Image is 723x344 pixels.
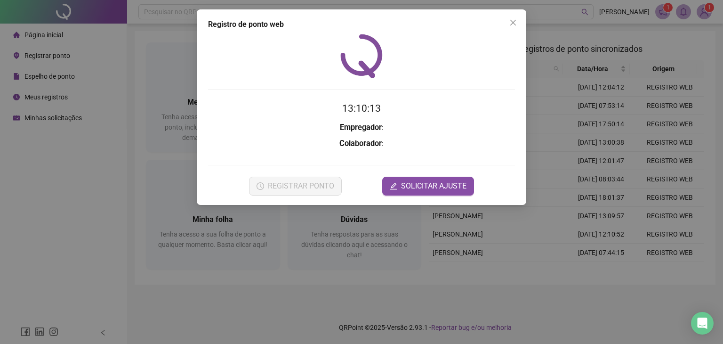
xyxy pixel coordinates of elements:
[382,177,474,196] button: editSOLICITAR AJUSTE
[509,19,517,26] span: close
[390,182,397,190] span: edit
[506,15,521,30] button: Close
[691,312,714,335] div: Open Intercom Messenger
[249,177,342,196] button: REGISTRAR PONTO
[208,19,515,30] div: Registro de ponto web
[339,139,382,148] strong: Colaborador
[208,122,515,134] h3: :
[340,34,383,78] img: QRPoint
[342,103,381,114] time: 13:10:13
[340,123,382,132] strong: Empregador
[208,138,515,150] h3: :
[401,180,466,192] span: SOLICITAR AJUSTE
